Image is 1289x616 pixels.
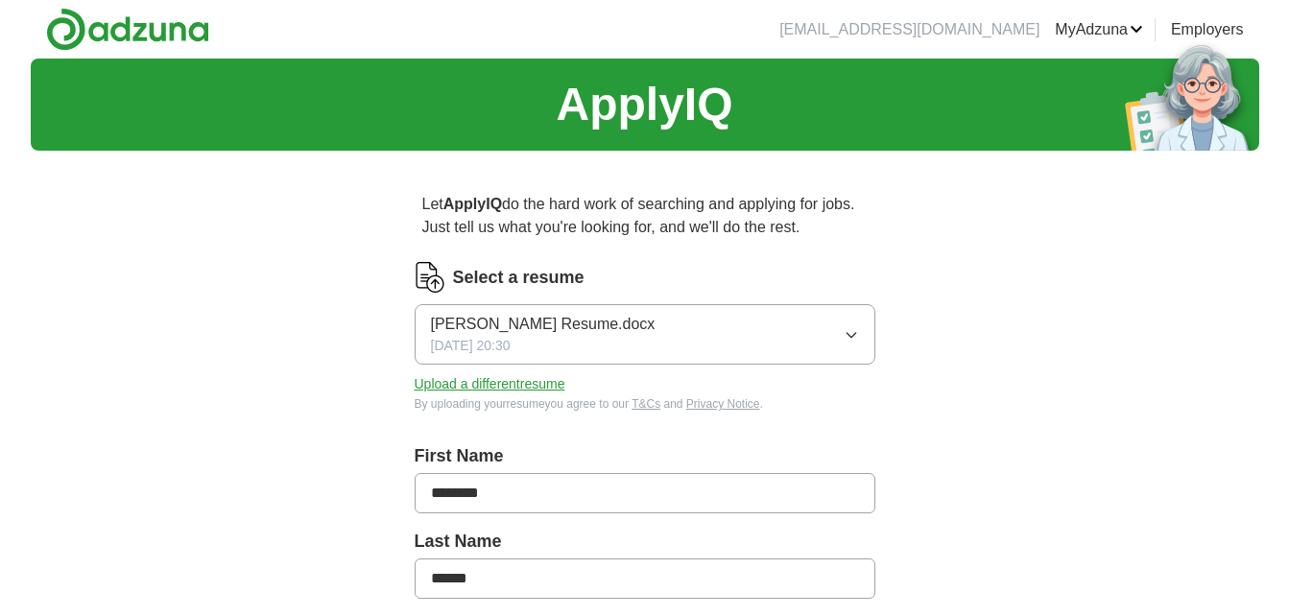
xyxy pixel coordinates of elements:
div: By uploading your resume you agree to our and . [415,395,875,413]
a: T&Cs [632,397,660,411]
label: Select a resume [453,265,585,291]
a: MyAdzuna [1055,18,1143,41]
li: [EMAIL_ADDRESS][DOMAIN_NAME] [779,18,1039,41]
p: Let do the hard work of searching and applying for jobs. Just tell us what you're looking for, an... [415,185,875,247]
button: Upload a differentresume [415,374,565,394]
a: Privacy Notice [686,397,760,411]
span: [DATE] 20:30 [431,336,511,356]
span: [PERSON_NAME] Resume.docx [431,313,656,336]
label: Last Name [415,529,875,555]
button: [PERSON_NAME] Resume.docx[DATE] 20:30 [415,304,875,365]
label: First Name [415,443,875,469]
a: Employers [1171,18,1244,41]
img: Adzuna logo [46,8,209,51]
img: CV Icon [415,262,445,293]
strong: ApplyIQ [443,196,502,212]
h1: ApplyIQ [556,70,732,139]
